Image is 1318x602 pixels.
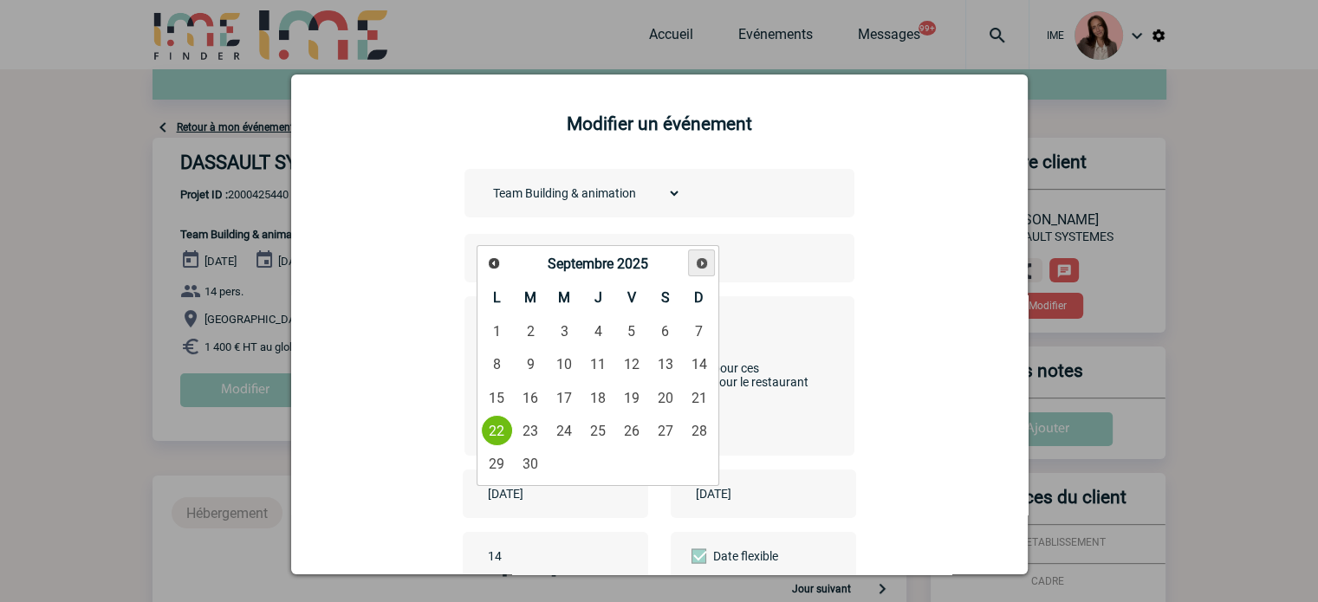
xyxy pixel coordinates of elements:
[691,482,811,505] input: Date de fin
[615,415,647,446] a: 26
[515,316,547,347] a: 2
[683,382,715,413] a: 21
[549,349,581,380] a: 10
[481,316,513,347] a: 1
[617,256,648,272] span: 2025
[691,532,750,580] label: Date flexible
[594,289,601,306] span: Jeudi
[661,289,670,306] span: Samedi
[515,382,547,413] a: 16
[487,256,501,270] span: Précédent
[615,349,647,380] a: 12
[649,415,681,446] a: 27
[549,415,581,446] a: 24
[481,448,513,479] a: 29
[515,349,547,380] a: 9
[481,382,513,413] a: 15
[484,545,646,567] input: Nombre de participants
[549,316,581,347] a: 3
[493,289,501,306] span: Lundi
[683,316,715,347] a: 7
[683,349,715,380] a: 14
[313,113,1006,134] h2: Modifier un événement
[683,415,715,446] a: 28
[582,349,614,380] a: 11
[549,382,581,413] a: 17
[615,382,647,413] a: 19
[649,316,681,347] a: 6
[627,289,636,306] span: Vendredi
[515,448,547,479] a: 30
[548,256,614,272] span: Septembre
[558,289,570,306] span: Mercredi
[481,415,513,446] a: 22
[524,289,536,306] span: Mardi
[649,349,681,380] a: 13
[649,382,681,413] a: 20
[515,415,547,446] a: 23
[582,382,614,413] a: 18
[695,256,709,270] span: Suivant
[481,349,513,380] a: 8
[694,289,704,306] span: Dimanche
[482,250,507,275] a: Précédent
[582,316,614,347] a: 4
[484,482,603,505] input: Date de début
[615,316,647,347] a: 5
[582,415,614,446] a: 25
[688,249,715,276] a: Suivant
